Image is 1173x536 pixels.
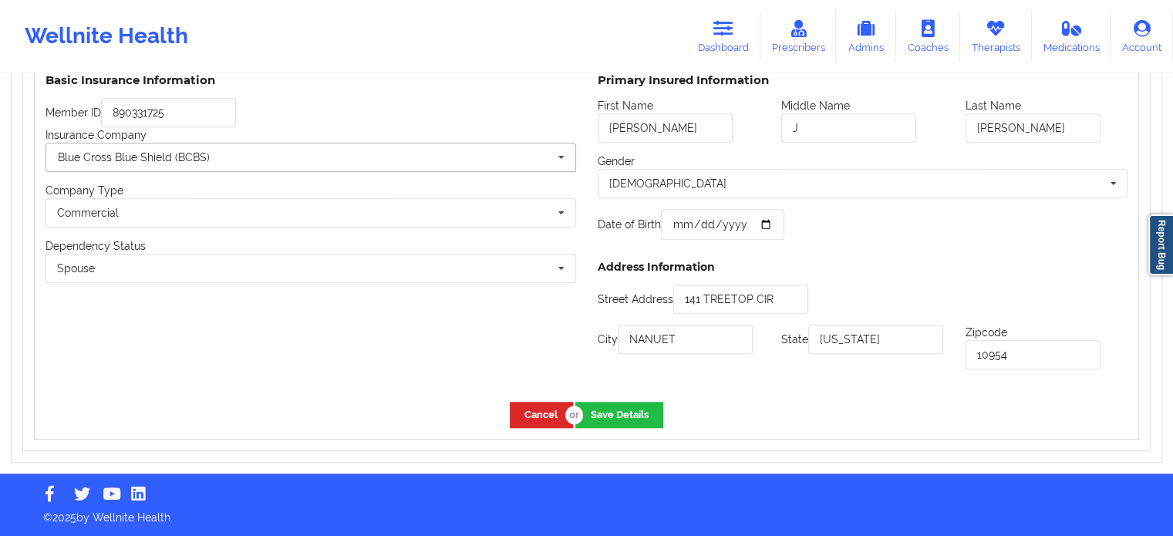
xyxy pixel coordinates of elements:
[598,72,1128,87] h4: Primary Insured Information
[609,178,726,189] div: [DEMOGRAPHIC_DATA]
[618,325,753,354] input: City
[808,325,943,354] input: State
[58,152,210,163] div: Blue Cross Blue Shield (BCBS)
[686,11,760,62] a: Dashboard
[46,184,123,197] label: Company Type
[1148,214,1173,275] a: Report Bug
[598,113,733,143] input: First Name
[46,106,101,119] label: Member ID
[101,98,236,127] input: Member ID
[575,402,663,427] button: Save Details
[781,99,850,112] label: Middle Name
[598,333,618,346] label: City
[57,207,119,218] div: Commercial
[966,99,1021,112] label: Last Name
[598,293,673,305] label: Street Address
[598,99,653,112] label: First Name
[760,11,837,62] a: Prescribers
[966,326,1007,339] label: Zipcode
[836,11,896,62] a: Admins
[57,263,95,274] div: Spouse
[598,218,661,231] label: Date of Birth
[32,499,1141,525] p: © 2025 by Wellnite Health
[966,113,1101,143] input: Last Name
[673,285,808,314] input: Street Address
[966,340,1101,369] input: Zipcode
[960,11,1032,62] a: Therapists
[46,72,576,87] h4: Basic Insurance Information
[1032,11,1111,62] a: Medications
[1111,11,1173,62] a: Account
[510,402,573,427] button: Cancel
[781,333,808,346] label: State
[896,11,960,62] a: Coaches
[598,260,1128,274] h5: Address Information
[46,129,147,141] label: Insurance Company
[781,113,916,143] input: Middle Name
[46,240,146,252] label: Dependency Status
